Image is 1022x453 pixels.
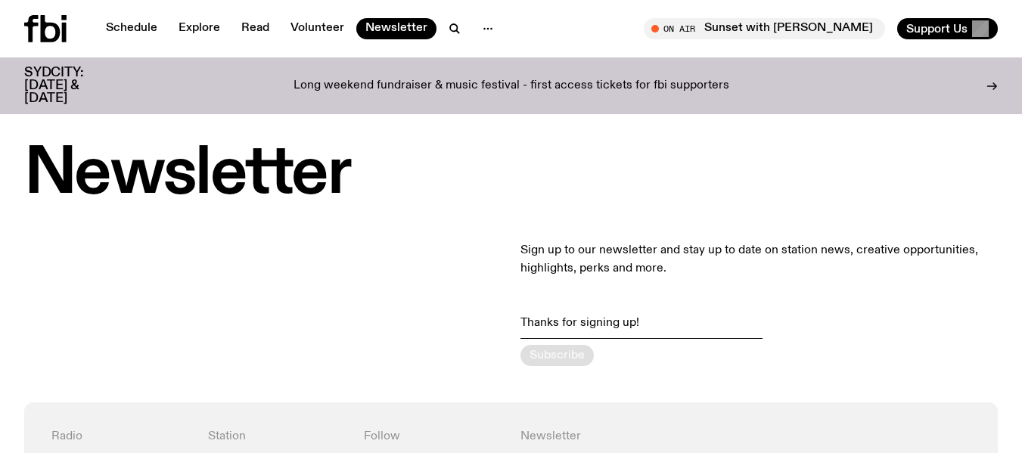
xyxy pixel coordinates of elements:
[51,430,190,444] h4: Radio
[906,22,968,36] span: Support Us
[232,18,278,39] a: Read
[644,18,885,39] button: On AirSunset with [PERSON_NAME]
[208,430,346,444] h4: Station
[356,18,436,39] a: Newsletter
[294,79,729,93] p: Long weekend fundraiser & music festival - first access tickets for fbi supporters
[281,18,353,39] a: Volunteer
[520,314,763,339] p: Thanks for signing up!
[24,67,121,105] h3: SYDCITY: [DATE] & [DATE]
[364,430,502,444] h4: Follow
[169,18,229,39] a: Explore
[520,241,999,278] p: Sign up to our newsletter and stay up to date on station news, creative opportunities, highlights...
[520,430,815,444] h4: Newsletter
[97,18,166,39] a: Schedule
[520,345,594,366] button: Subscribe
[24,144,998,205] h1: Newsletter
[897,18,998,39] button: Support Us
